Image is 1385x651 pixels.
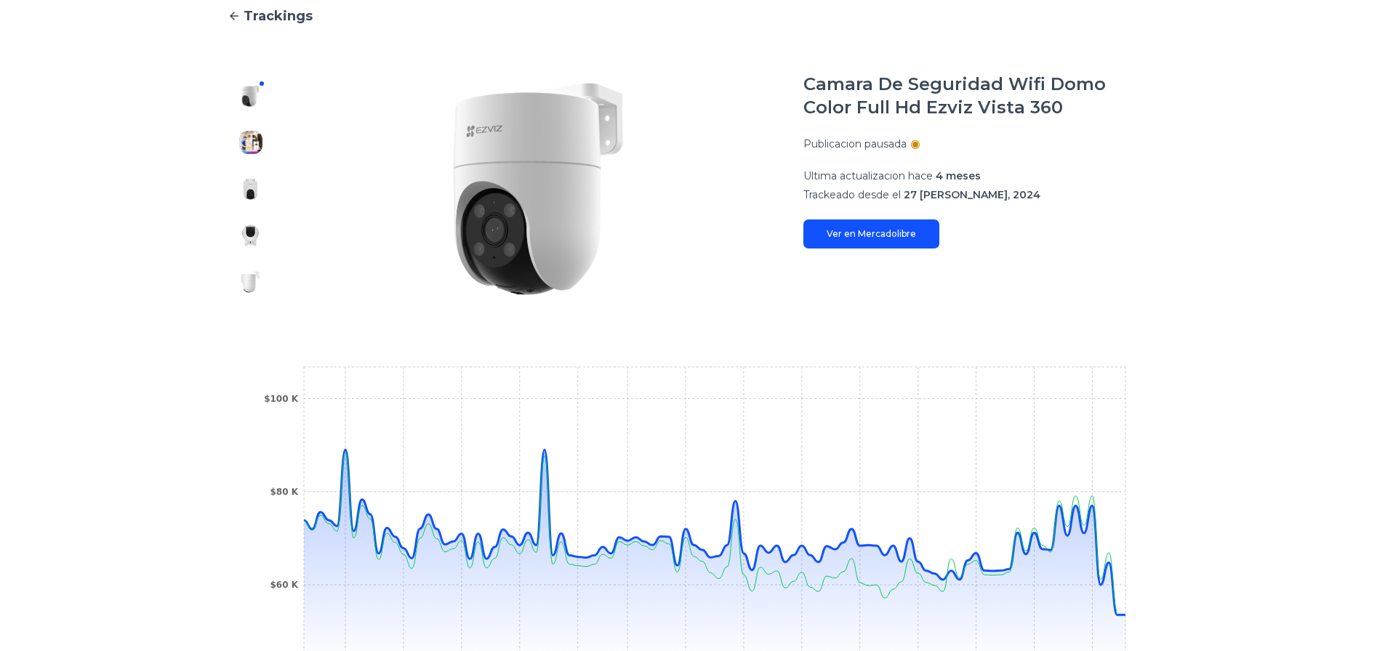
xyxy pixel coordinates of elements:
[228,6,1158,26] a: Trackings
[803,137,907,151] p: Publicacion pausada
[803,169,933,182] span: Ultima actualizacion hace
[244,6,313,26] span: Trackings
[803,73,1158,119] h1: Camara De Seguridad Wifi Domo Color Full Hd Ezviz Vista 360
[803,188,901,201] span: Trackeado desde el
[239,84,262,108] img: Camara De Seguridad Wifi Domo Color Full Hd Ezviz Vista 360
[904,188,1040,201] span: 27 [PERSON_NAME], 2024
[303,73,774,305] img: Camara De Seguridad Wifi Domo Color Full Hd Ezviz Vista 360
[936,169,981,182] span: 4 meses
[239,224,262,247] img: Camara De Seguridad Wifi Domo Color Full Hd Ezviz Vista 360
[803,219,939,248] a: Ver en Mercadolibre
[270,487,298,497] tspan: $80 K
[239,270,262,294] img: Camara De Seguridad Wifi Domo Color Full Hd Ezviz Vista 360
[270,580,298,590] tspan: $60 K
[264,394,299,404] tspan: $100 K
[239,177,262,201] img: Camara De Seguridad Wifi Domo Color Full Hd Ezviz Vista 360
[239,131,262,154] img: Camara De Seguridad Wifi Domo Color Full Hd Ezviz Vista 360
